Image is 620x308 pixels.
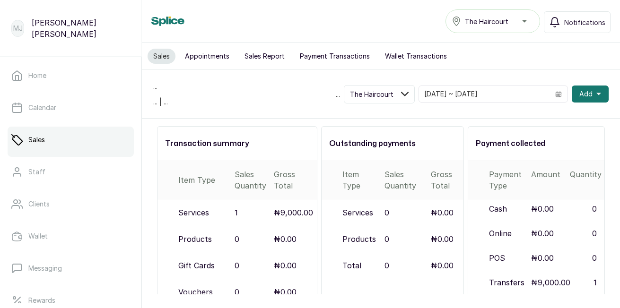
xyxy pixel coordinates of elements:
p: 0 [570,228,604,239]
svg: calendar [555,91,562,97]
a: Calendar [8,94,134,121]
p: Calendar [28,103,56,112]
div: Sales Quantity [235,169,266,191]
span: | [159,97,162,107]
p: 0 [384,233,389,245]
p: ₦0.00 [431,207,454,218]
p: Clients [28,199,50,209]
a: Wallet [8,223,134,249]
button: Sales Report [239,49,290,64]
p: Wallet [28,231,48,241]
p: 0 [570,252,604,264]
div: Item Type [342,169,377,191]
button: The Haircourt [344,85,415,103]
p: Products [178,233,212,245]
p: Home [28,71,46,80]
h2: Outstanding payments [329,138,456,149]
p: ₦0.00 [274,260,297,271]
p: 0 [235,233,239,245]
p: POS [489,252,527,264]
p: 0 [384,207,389,218]
div: Item Type [178,174,227,186]
span: Notifications [564,17,605,27]
button: Sales [148,49,175,64]
p: ₦0.00 [274,286,297,298]
p: ₦9,000.00 [274,207,313,218]
p: 0 [235,286,239,298]
a: Home [8,62,134,89]
p: Quantity [570,169,604,180]
h2: Transaction summary [165,138,309,149]
p: Messaging [28,264,62,273]
p: 1 [570,277,604,288]
p: Services [342,207,373,218]
p: ... [336,89,340,99]
div: Gross Total [274,169,313,191]
div: Gross Total [431,169,460,191]
p: ₦9,000.00 [531,277,566,288]
p: [PERSON_NAME] [PERSON_NAME] [32,17,130,40]
p: 0 [570,203,604,214]
p: Vouchers [178,286,213,298]
p: MJ [13,24,23,33]
a: Clients [8,191,134,217]
button: The Haircourt [445,9,540,33]
p: Total [342,260,361,271]
p: Online [489,228,527,239]
a: Messaging [8,255,134,282]
p: ₦0.00 [431,233,454,245]
p: ₦0.00 [274,233,297,245]
button: Appointments [179,49,235,64]
p: 1 [235,207,238,218]
p: Payment Type [489,169,527,191]
a: Staff [8,159,134,185]
button: Notifications [544,11,611,33]
p: ₦0.00 [531,252,566,264]
p: Staff [28,167,45,177]
p: ... [153,97,157,107]
p: Services [178,207,209,218]
p: Amount [531,169,566,180]
span: The Haircourt [350,89,393,99]
p: ₦0.00 [531,203,566,214]
p: 0 [384,260,389,271]
p: Sales [28,135,45,145]
span: Add [579,89,593,99]
p: Cash [489,203,527,214]
button: Payment Transactions [294,49,375,64]
p: Gift Cards [178,260,215,271]
p: ₦0.00 [431,260,454,271]
p: ₦0.00 [531,228,566,239]
div: ... [153,81,168,107]
p: 0 [235,260,239,271]
p: Products [342,233,376,245]
p: Rewards [28,296,55,305]
span: The Haircourt [465,17,508,26]
input: Select date [419,86,550,102]
a: Sales [8,127,134,153]
button: Wallet Transactions [379,49,453,64]
p: Transfers [489,277,527,288]
h2: Payment collected [476,138,597,149]
div: Sales Quantity [384,169,423,191]
button: Add [572,86,609,103]
p: ... [164,97,168,107]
